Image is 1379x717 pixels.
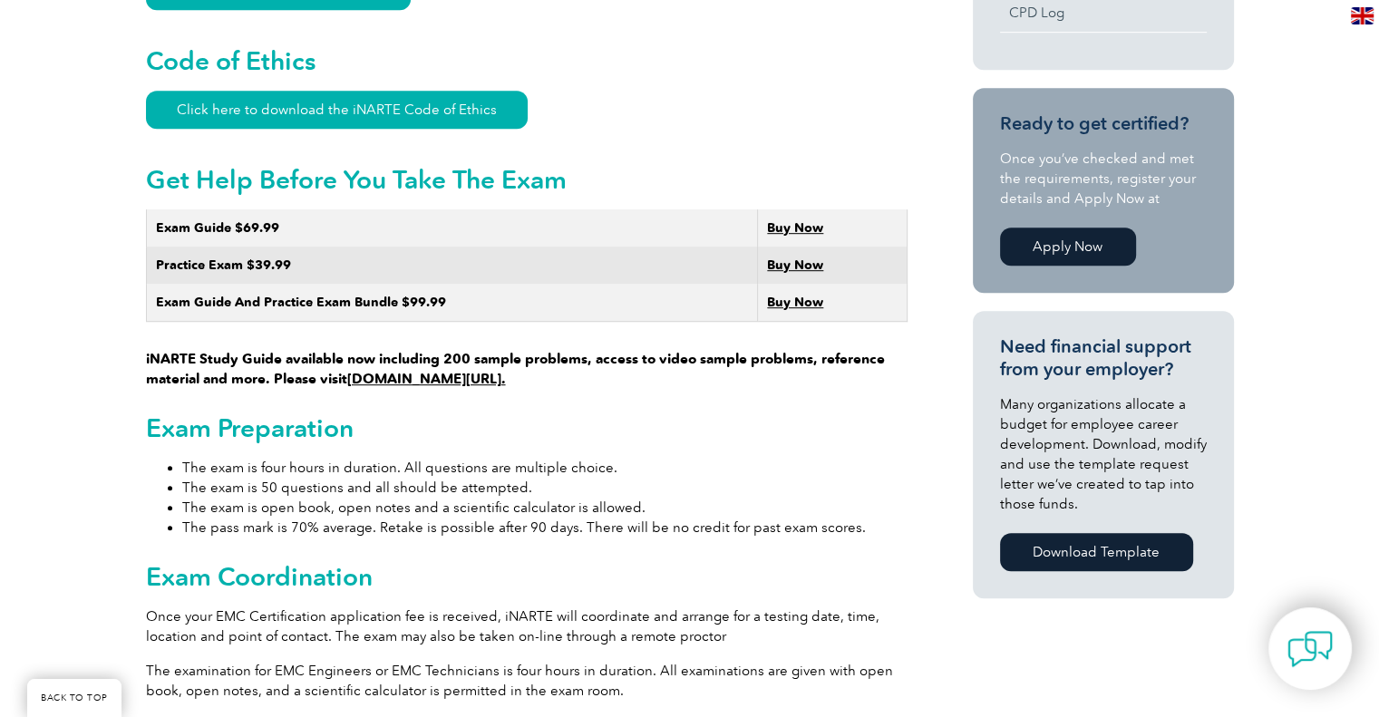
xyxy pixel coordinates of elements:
h3: Ready to get certified? [1000,112,1207,135]
a: [DOMAIN_NAME][URL]. [347,371,506,387]
h3: Need financial support from your employer? [1000,335,1207,381]
p: The examination for EMC Engineers or EMC Technicians is four hours in duration. All examinations ... [146,661,908,701]
strong: Exam Guide $69.99 [156,220,279,236]
strong: iNARTE Study Guide available now including 200 sample problems, access to video sample problems, ... [146,351,885,387]
li: The exam is four hours in duration. All questions are multiple choice. [182,458,908,478]
li: The exam is open book, open notes and a scientific calculator is allowed. [182,498,908,518]
p: Once you’ve checked and met the requirements, register your details and Apply Now at [1000,149,1207,208]
a: Click here to download the iNARTE Code of Ethics [146,91,528,129]
h2: Exam Coordination [146,562,908,591]
a: Apply Now [1000,228,1136,266]
h2: Code of Ethics [146,46,908,75]
a: Buy Now [767,257,823,273]
p: Once your EMC Certification application fee is received, iNARTE will coordinate and arrange for a... [146,606,908,646]
strong: Exam Guide And Practice Exam Bundle $99.99 [156,295,446,310]
a: Buy Now [767,295,823,310]
a: BACK TO TOP [27,679,121,717]
h2: Exam Preparation [146,413,908,442]
h2: Get Help Before You Take The Exam [146,165,908,194]
img: contact-chat.png [1287,626,1333,672]
li: The pass mark is 70% average. Retake is possible after 90 days. There will be no credit for past ... [182,518,908,538]
a: Buy Now [767,220,823,236]
strong: Practice Exam $39.99 [156,257,291,273]
p: Many organizations allocate a budget for employee career development. Download, modify and use th... [1000,394,1207,514]
img: en [1351,7,1374,24]
li: The exam is 50 questions and all should be attempted. [182,478,908,498]
a: Download Template [1000,533,1193,571]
